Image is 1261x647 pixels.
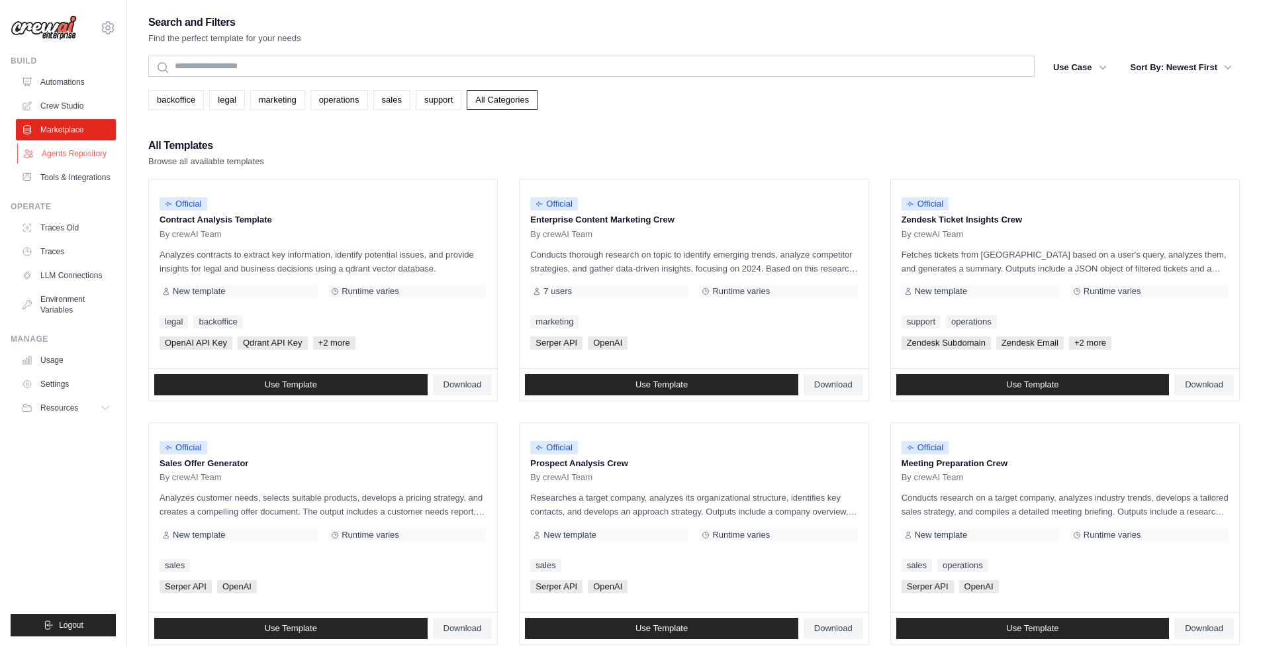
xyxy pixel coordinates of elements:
[17,143,117,164] a: Agents Repository
[530,472,592,483] span: By crewAI Team
[937,559,988,572] a: operations
[160,441,207,454] span: Official
[173,530,225,540] span: New template
[373,90,410,110] a: sales
[902,336,991,350] span: Zendesk Subdomain
[217,580,257,593] span: OpenAI
[160,457,487,470] p: Sales Offer Generator
[530,336,583,350] span: Serper API
[814,379,853,390] span: Download
[444,623,482,634] span: Download
[804,618,863,639] a: Download
[148,155,264,168] p: Browse all available templates
[160,491,487,519] p: Analyzes customer needs, selects suitable products, develops a pricing strategy, and creates a co...
[635,379,688,390] span: Use Template
[250,90,305,110] a: marketing
[530,213,857,226] p: Enterprise Content Marketing Crew
[530,197,578,211] span: Official
[1069,336,1111,350] span: +2 more
[525,618,798,639] a: Use Template
[946,315,997,328] a: operations
[525,374,798,395] a: Use Template
[16,241,116,262] a: Traces
[11,334,116,344] div: Manage
[342,286,399,297] span: Runtime varies
[543,530,596,540] span: New template
[902,580,954,593] span: Serper API
[16,72,116,93] a: Automations
[148,136,264,155] h2: All Templates
[416,90,461,110] a: support
[530,580,583,593] span: Serper API
[342,530,399,540] span: Runtime varies
[959,580,999,593] span: OpenAI
[915,530,967,540] span: New template
[1185,623,1223,634] span: Download
[310,90,368,110] a: operations
[588,336,628,350] span: OpenAI
[530,248,857,275] p: Conducts thorough research on topic to identify emerging trends, analyze competitor strategies, a...
[915,286,967,297] span: New template
[160,229,222,240] span: By crewAI Team
[896,618,1170,639] a: Use Template
[16,95,116,117] a: Crew Studio
[238,336,308,350] span: Qdrant API Key
[1174,374,1234,395] a: Download
[1045,56,1115,79] button: Use Case
[193,315,242,328] a: backoffice
[530,315,579,328] a: marketing
[902,197,949,211] span: Official
[16,217,116,238] a: Traces Old
[11,201,116,212] div: Operate
[1174,618,1234,639] a: Download
[209,90,244,110] a: legal
[16,119,116,140] a: Marketplace
[11,614,116,636] button: Logout
[712,530,770,540] span: Runtime varies
[40,403,78,413] span: Resources
[1185,379,1223,390] span: Download
[16,397,116,419] button: Resources
[543,286,572,297] span: 7 users
[1123,56,1240,79] button: Sort By: Newest First
[433,618,492,639] a: Download
[467,90,537,110] a: All Categories
[896,374,1170,395] a: Use Template
[265,623,317,634] span: Use Template
[530,491,857,519] p: Researches a target company, analyzes its organizational structure, identifies key contacts, and ...
[16,350,116,371] a: Usage
[902,248,1229,275] p: Fetches tickets from [GEOGRAPHIC_DATA] based on a user's query, analyzes them, and generates a su...
[11,15,77,40] img: Logo
[902,457,1229,470] p: Meeting Preparation Crew
[530,229,592,240] span: By crewAI Team
[902,559,932,572] a: sales
[173,286,225,297] span: New template
[804,374,863,395] a: Download
[814,623,853,634] span: Download
[902,491,1229,519] p: Conducts research on a target company, analyzes industry trends, develops a tailored sales strate...
[1006,379,1058,390] span: Use Template
[902,229,964,240] span: By crewAI Team
[1084,530,1141,540] span: Runtime varies
[444,379,482,390] span: Download
[154,374,428,395] a: Use Template
[530,441,578,454] span: Official
[160,472,222,483] span: By crewAI Team
[712,286,770,297] span: Runtime varies
[16,167,116,188] a: Tools & Integrations
[433,374,492,395] a: Download
[11,56,116,66] div: Build
[16,265,116,286] a: LLM Connections
[902,315,941,328] a: support
[530,457,857,470] p: Prospect Analysis Crew
[902,213,1229,226] p: Zendesk Ticket Insights Crew
[154,618,428,639] a: Use Template
[902,472,964,483] span: By crewAI Team
[635,623,688,634] span: Use Template
[16,373,116,395] a: Settings
[1006,623,1058,634] span: Use Template
[265,379,317,390] span: Use Template
[160,213,487,226] p: Contract Analysis Template
[160,315,188,328] a: legal
[16,289,116,321] a: Environment Variables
